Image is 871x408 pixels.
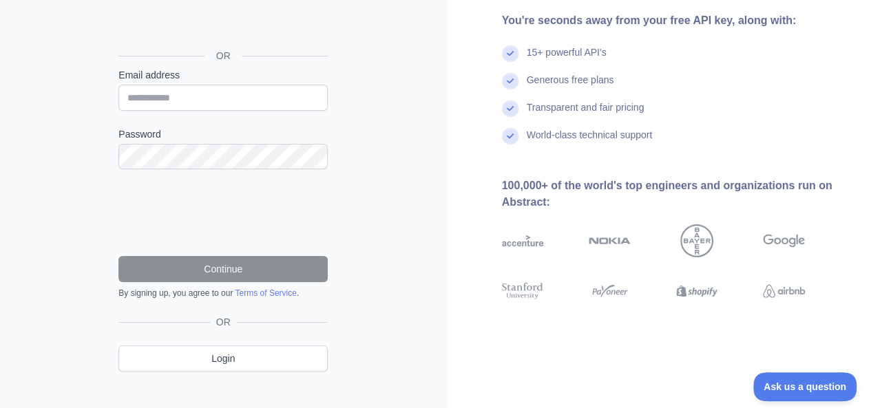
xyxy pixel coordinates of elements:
[527,45,607,73] div: 15+ powerful API's
[502,73,518,89] img: check mark
[205,49,242,63] span: OR
[118,127,328,141] label: Password
[118,288,328,299] div: By signing up, you agree to our .
[680,224,713,257] img: bayer
[502,128,518,144] img: check mark
[502,100,518,117] img: check mark
[118,68,328,82] label: Email address
[763,281,805,301] img: airbnb
[527,100,644,128] div: Transparent and fair pricing
[235,288,296,298] a: Terms of Service
[502,45,518,62] img: check mark
[527,73,614,100] div: Generous free plans
[589,281,631,301] img: payoneer
[211,315,236,329] span: OR
[676,281,718,301] img: shopify
[753,372,857,401] iframe: Toggle Customer Support
[118,345,328,372] a: Login
[763,224,805,257] img: google
[527,128,653,155] div: World-class technical support
[502,178,850,211] div: 100,000+ of the world's top engineers and organizations run on Abstract:
[502,12,850,29] div: You're seconds away from your free API key, along with:
[118,256,328,282] button: Continue
[589,224,631,257] img: nokia
[118,186,328,239] iframe: reCAPTCHA
[502,224,544,257] img: accenture
[112,10,332,40] iframe: Sign in with Google Button
[502,281,544,301] img: stanford university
